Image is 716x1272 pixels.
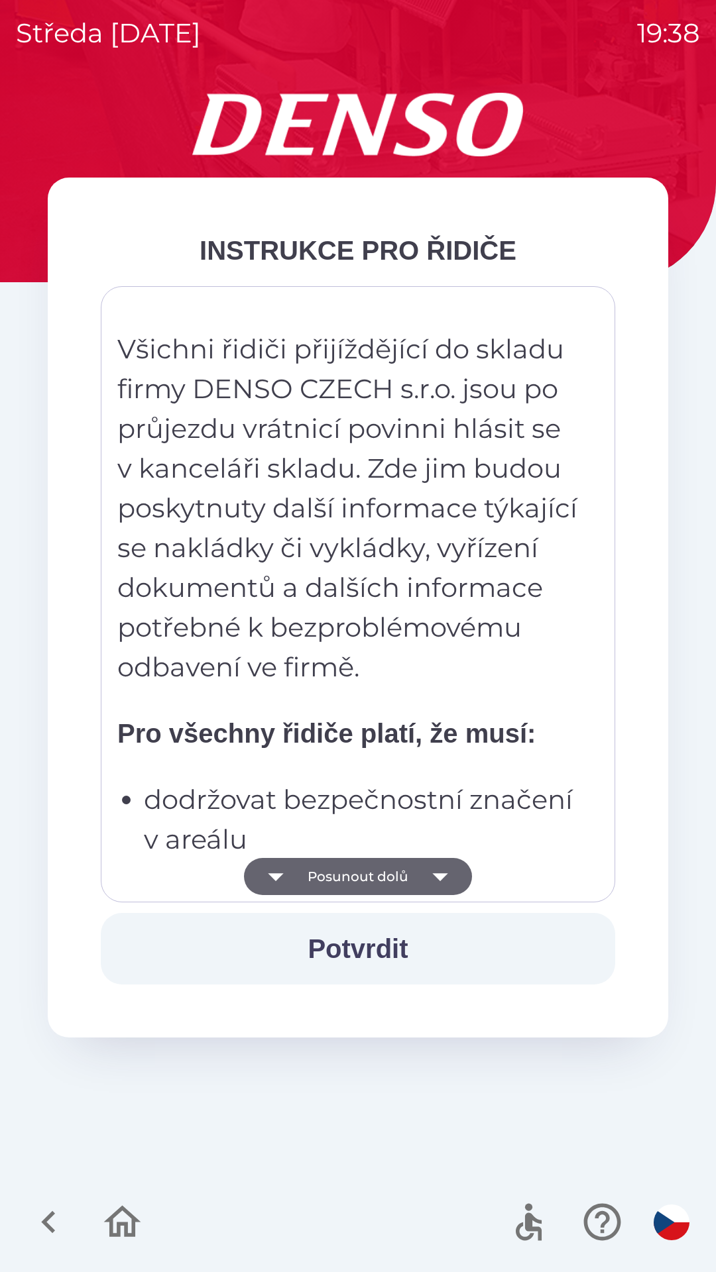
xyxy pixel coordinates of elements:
strong: Pro všechny řidiče platí, že musí: [117,719,536,748]
img: Logo [48,93,668,156]
img: cs flag [654,1204,689,1240]
p: dodržovat bezpečnostní značení v areálu [144,780,580,859]
p: středa [DATE] [16,13,201,53]
div: INSTRUKCE PRO ŘIDIČE [101,231,615,270]
p: 19:38 [637,13,700,53]
button: Posunout dolů [244,858,472,895]
p: Všichni řidiči přijíždějící do skladu firmy DENSO CZECH s.r.o. jsou po průjezdu vrátnicí povinni ... [117,329,580,687]
button: Potvrdit [101,913,615,984]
